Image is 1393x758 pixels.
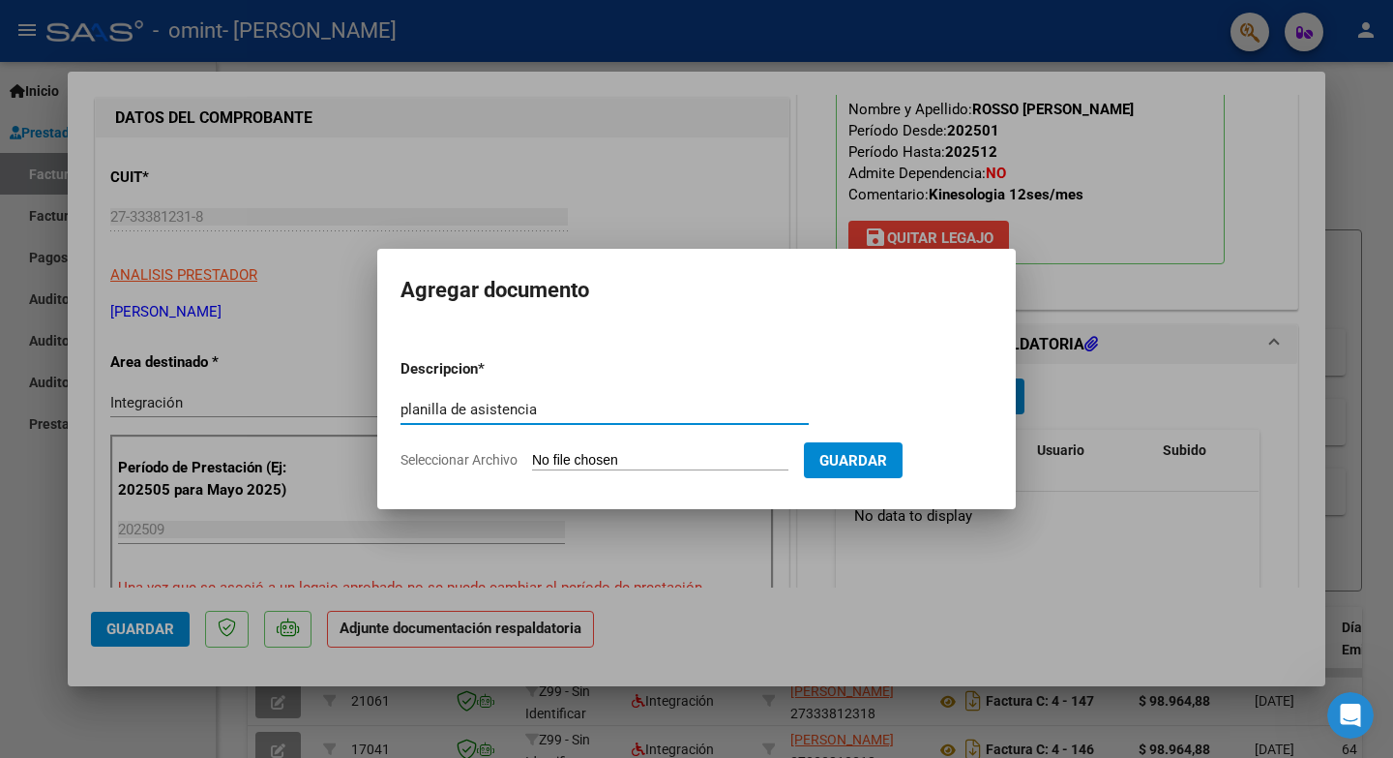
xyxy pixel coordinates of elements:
iframe: Intercom live chat [1327,692,1374,739]
p: Descripcion [400,358,578,380]
span: Guardar [819,452,887,470]
h2: Agregar documento [400,272,993,309]
span: Seleccionar Archivo [400,452,518,468]
button: Guardar [804,442,903,478]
